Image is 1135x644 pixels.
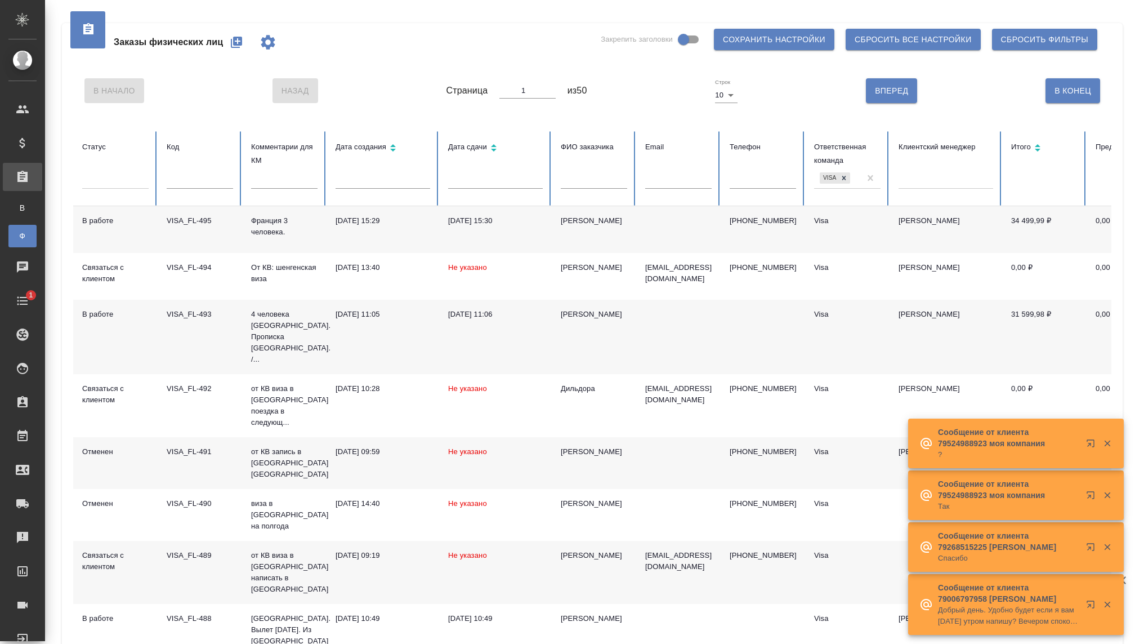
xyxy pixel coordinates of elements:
[890,253,1002,300] td: [PERSON_NAME]
[730,140,796,154] div: Телефон
[814,550,881,561] div: Visa
[82,498,149,509] div: Отменен
[561,140,627,154] div: ФИО заказчика
[938,478,1079,501] p: Сообщение от клиента 79524988923 моя компания
[251,215,318,238] p: Франция 3 человека.
[8,197,37,219] a: В
[336,550,430,561] div: [DATE] 09:19
[14,202,31,214] span: В
[167,498,233,509] div: VISA_FL-490
[448,551,487,559] span: Не указано
[82,613,149,624] div: В работе
[715,79,730,85] label: Строк
[814,498,881,509] div: Visa
[448,384,487,393] span: Не указано
[448,447,487,456] span: Не указано
[846,29,981,50] button: Сбросить все настройки
[938,582,1079,605] p: Сообщение от клиента 79006797958 [PERSON_NAME]
[448,613,543,624] div: [DATE] 10:49
[561,498,627,509] div: [PERSON_NAME]
[114,35,223,49] span: Заказы физических лиц
[1002,374,1087,437] td: 0,00 ₽
[938,427,1079,449] p: Сообщение от клиента 79524988923 моя компания
[448,215,543,226] div: [DATE] 15:30
[336,140,430,157] div: Сортировка
[814,140,881,167] div: Ответственная команда
[814,215,881,226] div: Visa
[645,550,712,572] p: [EMAIL_ADDRESS][DOMAIN_NAME]
[167,613,233,624] div: VISA_FL-488
[814,446,881,458] div: Visa
[167,309,233,320] div: VISA_FL-493
[938,530,1079,553] p: Сообщение от клиента 79268515225 [PERSON_NAME]
[1096,599,1119,610] button: Закрыть
[251,383,318,428] p: от КВ виза в [GEOGRAPHIC_DATA] поездка в следующ...
[890,437,1002,489] td: [PERSON_NAME]
[561,550,627,561] div: [PERSON_NAME]
[890,300,1002,374] td: [PERSON_NAME]
[730,215,796,226] p: [PHONE_NUMBER]
[855,33,972,47] span: Сбросить все настройки
[890,206,1002,253] td: [PERSON_NAME]
[251,140,318,167] div: Комментарии для КМ
[1011,140,1078,157] div: Сортировка
[448,309,543,320] div: [DATE] 11:06
[875,84,908,98] span: Вперед
[251,446,318,480] p: от КВ запись в [GEOGRAPHIC_DATA] [GEOGRAPHIC_DATA]
[1002,300,1087,374] td: 31 599,98 ₽
[1001,33,1088,47] span: Сбросить фильтры
[1079,536,1106,563] button: Открыть в новой вкладке
[167,262,233,273] div: VISA_FL-494
[82,383,149,406] div: Связаться с клиентом
[448,140,543,157] div: Сортировка
[1096,490,1119,500] button: Закрыть
[561,446,627,458] div: [PERSON_NAME]
[814,613,881,624] div: Visa
[561,309,627,320] div: [PERSON_NAME]
[336,498,430,509] div: [DATE] 14:40
[820,172,838,184] div: Visa
[1045,78,1100,103] button: В Конец
[567,84,587,97] span: из 50
[645,140,712,154] div: Email
[336,613,430,624] div: [DATE] 10:49
[866,78,917,103] button: Вперед
[3,287,42,315] a: 1
[82,140,149,154] div: Статус
[448,499,487,508] span: Не указано
[1079,593,1106,620] button: Открыть в новой вкладке
[938,501,1079,512] p: Так
[730,262,796,273] p: [PHONE_NUMBER]
[251,498,318,532] p: виза в [GEOGRAPHIC_DATA] на полгода
[814,262,881,273] div: Visa
[899,140,993,154] div: Клиентский менеджер
[715,87,738,103] div: 10
[730,383,796,394] p: [PHONE_NUMBER]
[336,383,430,394] div: [DATE] 10:28
[601,34,673,45] span: Закрепить заголовки
[730,550,796,561] p: [PHONE_NUMBER]
[448,263,487,272] span: Не указано
[938,449,1079,460] p: ?
[1096,542,1119,552] button: Закрыть
[251,262,318,285] p: От КВ: шенгенская виза
[645,383,712,406] p: [EMAIL_ADDRESS][DOMAIN_NAME]
[1079,484,1106,511] button: Открыть в новой вкладке
[167,215,233,226] div: VISA_FL-495
[336,309,430,320] div: [DATE] 11:05
[82,309,149,320] div: В работе
[336,446,430,458] div: [DATE] 09:59
[992,29,1097,50] button: Сбросить фильтры
[645,262,712,285] p: [EMAIL_ADDRESS][DOMAIN_NAME]
[814,383,881,394] div: Visa
[82,262,149,285] div: Связаться с клиентом
[336,262,430,273] div: [DATE] 13:40
[22,290,39,301] span: 1
[1054,84,1091,98] span: В Конец
[714,29,834,50] button: Сохранить настройки
[1079,432,1106,459] button: Открыть в новой вкладке
[1002,253,1087,300] td: 0,00 ₽
[251,550,318,595] p: от КВ виза в [GEOGRAPHIC_DATA] написать в [GEOGRAPHIC_DATA]
[890,374,1002,437] td: [PERSON_NAME]
[1096,438,1119,448] button: Закрыть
